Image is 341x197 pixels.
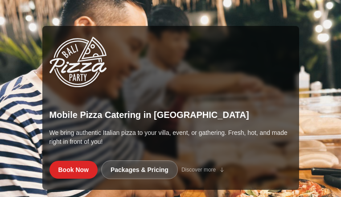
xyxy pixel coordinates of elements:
[49,109,292,121] h1: Mobile Pizza Catering in [GEOGRAPHIC_DATA]
[181,166,216,173] span: Discover more
[49,161,98,179] a: Book Now
[49,37,107,87] img: Bali Pizza Party Logo - Mobile Pizza Catering in Bali
[49,128,292,146] p: We bring authentic Italian pizza to your villa, event, or gathering. Fresh, hot, and made right i...
[101,160,178,179] a: Packages & Pricing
